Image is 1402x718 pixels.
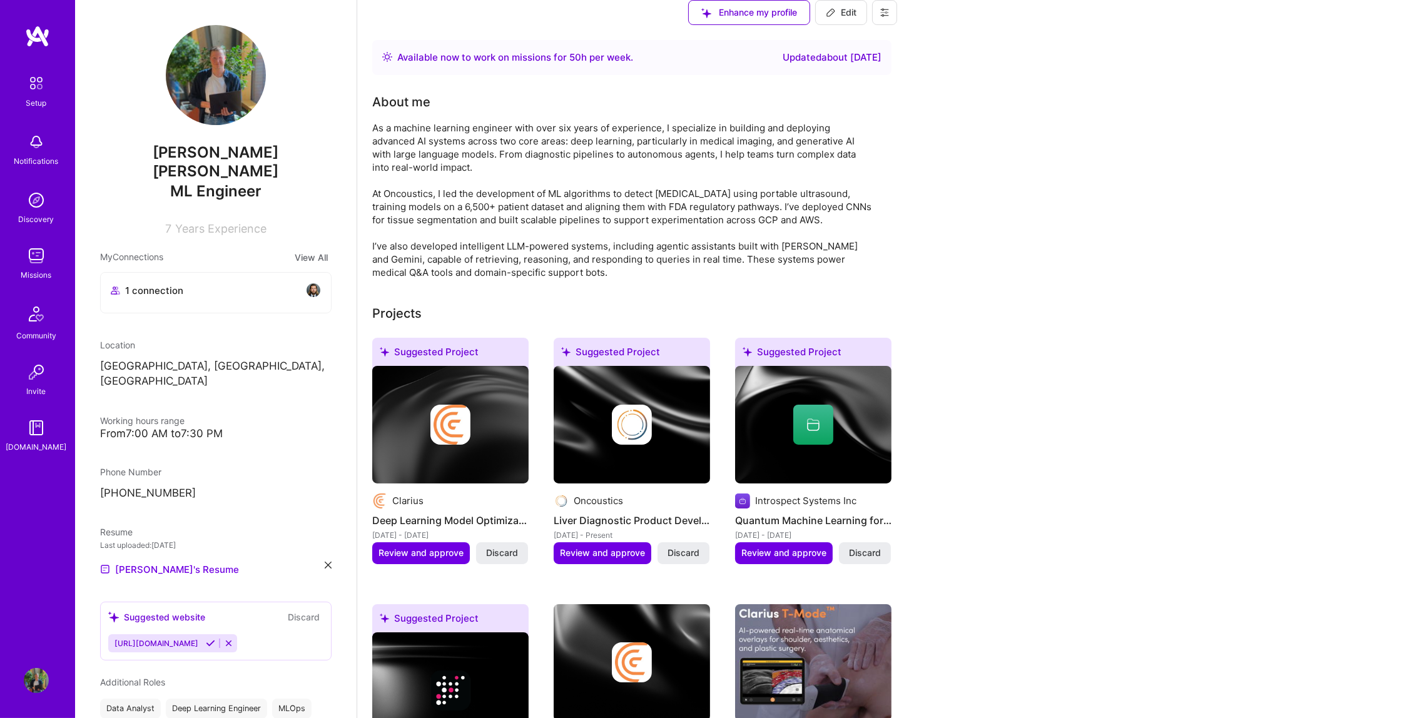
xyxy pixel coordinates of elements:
[114,639,198,648] span: [URL][DOMAIN_NAME]
[735,338,891,371] div: Suggested Project
[27,385,46,398] div: Invite
[560,547,645,559] span: Review and approve
[100,415,185,426] span: Working hours range
[372,304,422,323] div: Projects
[24,243,49,268] img: teamwork
[100,562,239,577] a: [PERSON_NAME]'s Resume
[735,493,750,508] img: Company logo
[372,542,470,564] button: Review and approve
[21,668,52,693] a: User Avatar
[23,70,49,96] img: setup
[26,96,47,109] div: Setup
[574,494,623,507] div: Oncoustics
[19,213,54,226] div: Discovery
[430,670,470,710] img: Company logo
[826,6,856,19] span: Edit
[291,250,332,265] button: View All
[380,347,389,356] i: icon SuggestedTeams
[554,528,710,542] div: [DATE] - Present
[755,494,856,507] div: Introspect Systems Inc
[24,188,49,213] img: discovery
[701,6,797,19] span: Enhance my profile
[24,360,49,385] img: Invite
[100,272,332,313] button: 1 connectionavatar
[743,347,752,356] i: icon SuggestedTeams
[735,528,891,542] div: [DATE] - [DATE]
[100,250,163,265] span: My Connections
[24,129,49,154] img: bell
[325,562,332,569] i: icon Close
[108,612,119,622] i: icon SuggestedTeams
[100,359,332,389] p: [GEOGRAPHIC_DATA], [GEOGRAPHIC_DATA], [GEOGRAPHIC_DATA]
[612,405,652,445] img: Company logo
[166,25,266,125] img: User Avatar
[100,486,332,501] p: [PHONE_NUMBER]
[741,547,826,559] span: Review and approve
[25,25,50,48] img: logo
[100,677,165,687] span: Additional Roles
[100,564,110,574] img: Resume
[430,405,470,445] img: Company logo
[735,512,891,528] h4: Quantum Machine Learning for Mental Health
[372,512,529,528] h4: Deep Learning Model Optimization for Ultrasound Devices
[372,493,387,508] img: Company logo
[569,51,581,63] span: 50
[165,222,171,235] span: 7
[554,338,710,371] div: Suggested Project
[284,610,323,624] button: Discard
[206,639,215,648] i: Accept
[21,268,52,281] div: Missions
[14,154,59,168] div: Notifications
[100,538,332,552] div: Last uploaded: [DATE]
[100,527,133,537] span: Resume
[100,143,332,181] span: [PERSON_NAME] [PERSON_NAME]
[224,639,233,648] i: Reject
[111,286,120,295] i: icon Collaborator
[735,542,833,564] button: Review and approve
[372,338,529,371] div: Suggested Project
[6,440,67,453] div: [DOMAIN_NAME]
[108,610,205,624] div: Suggested website
[849,547,881,559] span: Discard
[372,366,529,483] img: cover
[306,283,321,298] img: avatar
[175,222,267,235] span: Years Experience
[21,299,51,329] img: Community
[554,493,569,508] img: Company logo
[486,547,518,559] span: Discard
[24,415,49,440] img: guide book
[382,52,392,62] img: Availability
[397,50,633,65] div: Available now to work on missions for h per week .
[668,547,699,559] span: Discard
[561,347,571,356] i: icon SuggestedTeams
[125,284,183,297] span: 1 connection
[100,338,332,351] div: Location
[612,642,652,682] img: Company logo
[16,329,56,342] div: Community
[839,542,891,564] button: Discard
[372,93,430,111] div: About me
[554,366,710,483] img: cover
[378,547,464,559] span: Review and approve
[372,528,529,542] div: [DATE] - [DATE]
[100,467,161,477] span: Phone Number
[372,121,873,279] div: As a machine learning engineer with over six years of experience, I specialize in building and de...
[658,542,709,564] button: Discard
[735,366,891,483] img: cover
[24,668,49,693] img: User Avatar
[554,542,651,564] button: Review and approve
[170,182,262,200] span: ML Engineer
[372,604,529,637] div: Suggested Project
[701,8,711,18] i: icon SuggestedTeams
[380,614,389,623] i: icon SuggestedTeams
[476,542,528,564] button: Discard
[554,512,710,528] h4: Liver Diagnostic Product Development
[100,427,332,440] div: From 7:00 AM to 7:30 PM
[392,494,424,507] div: Clarius
[783,50,881,65] div: Updated about [DATE]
